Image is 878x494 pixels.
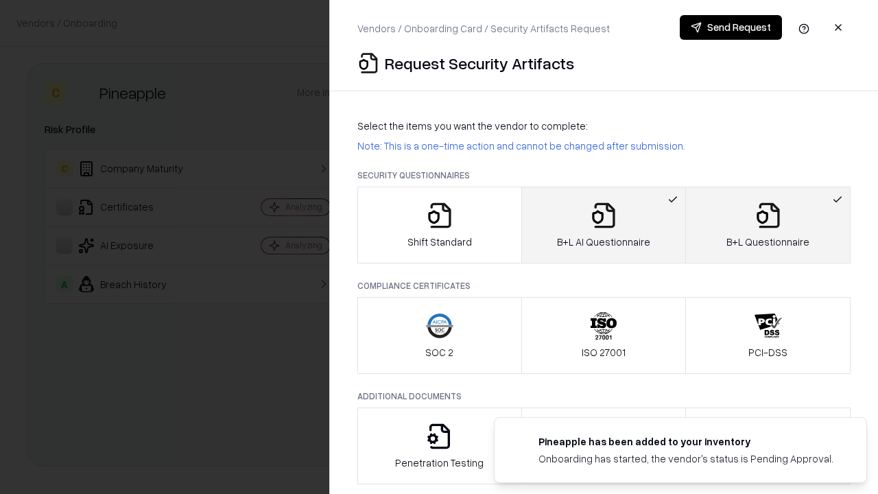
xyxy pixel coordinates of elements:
button: Privacy Policy [521,408,687,484]
p: Select the items you want the vendor to complete: [357,119,851,133]
button: ISO 27001 [521,297,687,374]
button: PCI-DSS [685,297,851,374]
p: SOC 2 [425,345,453,360]
p: Additional Documents [357,390,851,402]
div: Onboarding has started, the vendor's status is Pending Approval. [538,451,833,466]
img: pineappleenergy.com [511,434,527,451]
button: B+L AI Questionnaire [521,187,687,263]
p: B+L Questionnaire [726,235,809,249]
p: ISO 27001 [582,345,626,360]
p: Shift Standard [407,235,472,249]
button: Shift Standard [357,187,522,263]
p: Security Questionnaires [357,169,851,181]
p: Vendors / Onboarding Card / Security Artifacts Request [357,21,610,36]
p: Request Security Artifacts [385,52,574,74]
p: Compliance Certificates [357,280,851,292]
p: B+L AI Questionnaire [557,235,650,249]
p: PCI-DSS [748,345,787,360]
p: Note: This is a one-time action and cannot be changed after submission. [357,139,851,153]
button: B+L Questionnaire [685,187,851,263]
div: Pineapple has been added to your inventory [538,434,833,449]
button: Send Request [680,15,782,40]
button: Penetration Testing [357,408,522,484]
p: Penetration Testing [395,456,484,470]
button: Data Processing Agreement [685,408,851,484]
button: SOC 2 [357,297,522,374]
